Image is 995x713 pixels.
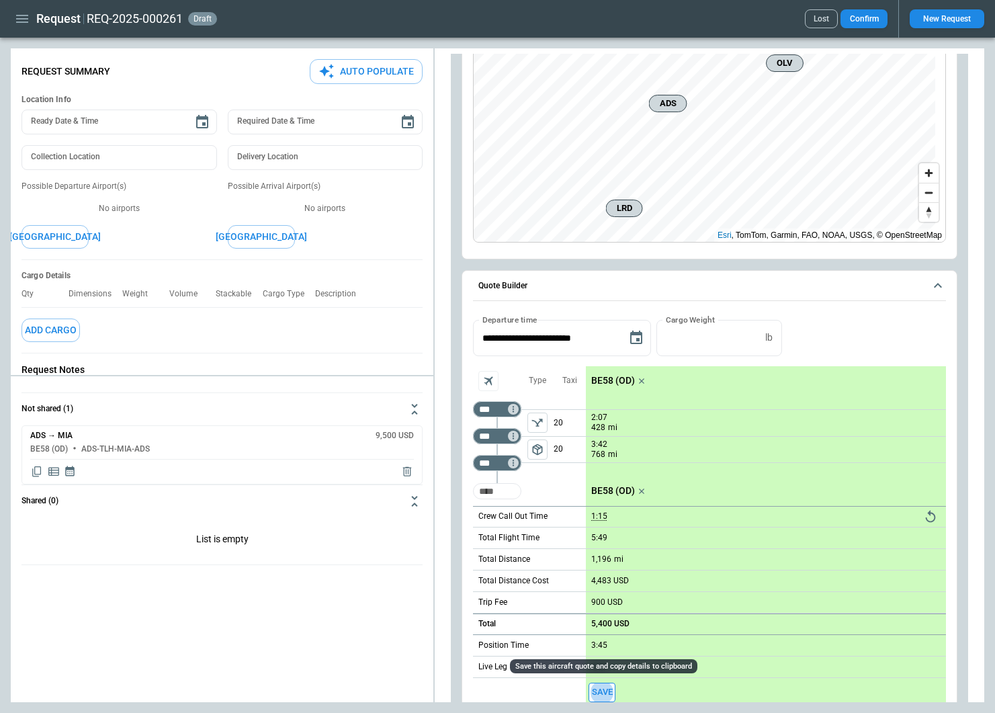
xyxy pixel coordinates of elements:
[478,640,529,651] p: Position Time
[21,271,423,281] h6: Cargo Details
[81,445,150,454] h6: ADS-TLH-MIA-ADS
[394,109,421,136] button: Choose date
[765,332,773,343] p: lb
[591,640,607,651] p: 3:45
[589,683,615,702] span: Save this aircraft quote and copy details to clipboard
[21,393,423,425] button: Not shared (1)
[718,228,942,242] div: , TomTom, Garmin, FAO, NOAA, USGS, © OpenStreetMap
[920,507,941,527] button: Reset
[554,410,586,436] p: 20
[400,465,414,478] span: Delete quote
[21,425,423,485] div: Not shared (1)
[21,517,423,564] p: List is empty
[478,661,507,673] p: Live Leg
[478,532,539,544] p: Total Flight Time
[527,439,548,460] span: Type of sector
[591,422,605,433] p: 428
[21,289,44,299] p: Qty
[473,271,946,302] button: Quote Builder
[718,230,732,240] a: Esri
[478,575,549,587] p: Total Distance Cost
[919,202,939,222] button: Reset bearing to north
[216,289,262,299] p: Stackable
[478,620,496,628] h6: Total
[21,225,89,249] button: [GEOGRAPHIC_DATA]
[473,455,521,471] div: Too short
[591,375,635,386] p: BE58 (OD)
[169,289,208,299] p: Volume
[478,511,548,522] p: Crew Call Out Time
[263,289,315,299] p: Cargo Type
[191,14,214,24] span: draft
[527,413,548,433] span: Type of sector
[21,364,423,376] p: Request Notes
[473,401,521,417] div: Too short
[591,576,629,586] p: 4,483 USD
[69,289,122,299] p: Dimensions
[482,314,537,325] label: Departure time
[473,320,946,707] div: Quote Builder
[591,413,607,423] p: 2:07
[189,109,216,136] button: Choose date
[21,517,423,564] div: Not shared (1)
[919,183,939,202] button: Zoom out
[21,497,58,505] h6: Shared (0)
[623,325,650,351] button: Choose date, selected date is Aug 26, 2025
[21,95,423,105] h6: Location Info
[554,437,586,462] p: 20
[840,9,888,28] button: Confirm
[655,97,681,110] span: ADS
[527,439,548,460] button: left aligned
[478,371,499,391] span: Aircraft selection
[478,597,507,608] p: Trip Fee
[591,533,607,543] p: 5:49
[612,202,637,215] span: LRD
[586,366,946,708] div: scrollable content
[47,465,60,478] span: Display detailed quote content
[36,11,81,27] h1: Request
[666,314,715,325] label: Cargo Weight
[919,163,939,183] button: Zoom in
[228,225,295,249] button: [GEOGRAPHIC_DATA]
[315,289,367,299] p: Description
[608,449,617,460] p: mi
[910,9,984,28] button: New Request
[591,597,623,607] p: 900 USD
[589,683,615,702] button: Save
[87,11,183,27] h2: REQ-2025-000261
[805,9,838,28] button: Lost
[608,422,617,433] p: mi
[591,485,635,497] p: BE58 (OD)
[21,485,423,517] button: Shared (0)
[510,659,697,673] div: Save this aircraft quote and copy details to clipboard
[529,375,546,386] p: Type
[591,619,630,629] p: 5,400 USD
[228,203,423,214] p: No airports
[478,282,527,290] h6: Quote Builder
[376,431,414,440] h6: 9,500 USD
[478,554,530,565] p: Total Distance
[562,375,577,386] p: Taxi
[64,465,76,478] span: Display quote schedule
[21,319,80,342] button: Add Cargo
[310,59,423,84] button: Auto Populate
[591,439,607,450] p: 3:42
[21,405,73,413] h6: Not shared (1)
[473,428,521,444] div: Too short
[228,181,423,192] p: Possible Arrival Airport(s)
[772,56,797,70] span: OLV
[122,289,159,299] p: Weight
[21,66,110,77] p: Request Summary
[30,445,68,454] h6: BE58 (OD)
[21,203,217,214] p: No airports
[531,443,544,456] span: package_2
[30,431,73,440] h6: ADS → MIA
[591,511,607,521] p: 1:15
[614,554,623,565] p: mi
[527,413,548,433] button: left aligned
[30,465,44,478] span: Copy quote content
[21,181,217,192] p: Possible Departure Airport(s)
[591,449,605,460] p: 768
[474,30,935,242] canvas: Map
[473,483,521,499] div: Too short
